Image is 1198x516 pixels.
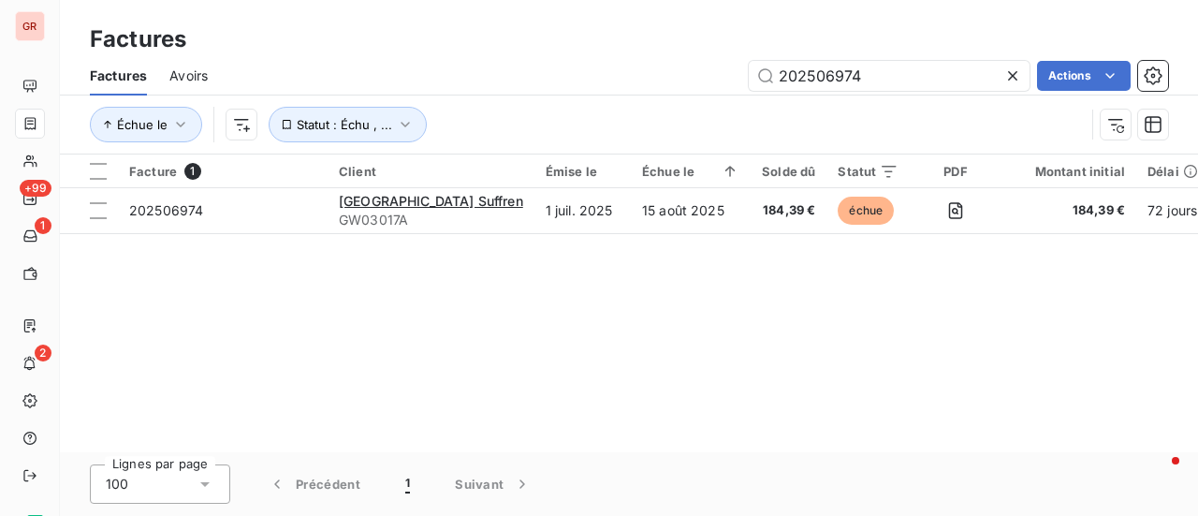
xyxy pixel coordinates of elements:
span: 1 [184,163,201,180]
input: Rechercher [749,61,1030,91]
button: Statut : Échu , ... [269,107,427,142]
div: Client [339,164,523,179]
div: Montant initial [1013,164,1125,179]
button: Échue le [90,107,202,142]
span: Facture [129,164,177,179]
span: 184,39 € [762,201,815,220]
button: Actions [1037,61,1131,91]
span: 2 [35,345,51,361]
span: échue [838,197,894,225]
td: 15 août 2025 [631,188,751,233]
div: Émise le [546,164,620,179]
div: Échue le [642,164,739,179]
button: Précédent [245,464,383,504]
span: 184,39 € [1013,201,1125,220]
div: GR [15,11,45,41]
span: Avoirs [169,66,208,85]
span: 1 [405,475,410,494]
span: 1 [35,217,51,234]
span: [GEOGRAPHIC_DATA] Suffren [339,193,523,209]
button: 1 [383,464,432,504]
div: PDF [921,164,989,179]
span: 202506974 [129,202,203,218]
span: Statut : Échu , ... [297,117,392,132]
button: Suivant [432,464,554,504]
span: Factures [90,66,147,85]
span: Échue le [117,117,168,132]
td: 1 juil. 2025 [534,188,631,233]
div: Délai [1147,164,1198,179]
span: +99 [20,180,51,197]
div: Solde dû [762,164,815,179]
span: 100 [106,475,128,494]
h3: Factures [90,22,186,56]
div: Statut [838,164,898,179]
iframe: Intercom live chat [1134,452,1179,497]
span: GW03017A [339,211,523,229]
